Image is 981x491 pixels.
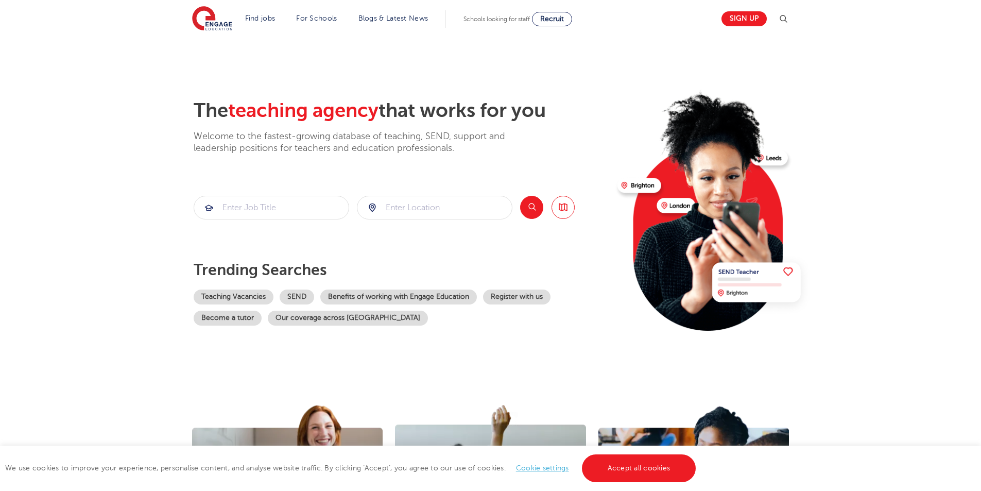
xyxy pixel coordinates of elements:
[5,464,698,472] span: We use cookies to improve your experience, personalise content, and analyse website traffic. By c...
[532,12,572,26] a: Recruit
[721,11,767,26] a: Sign up
[194,290,273,304] a: Teaching Vacancies
[194,130,533,155] p: Welcome to the fastest-growing database of teaching, SEND, support and leadership positions for t...
[280,290,314,304] a: SEND
[520,196,543,219] button: Search
[516,464,569,472] a: Cookie settings
[194,99,609,123] h2: The that works for you
[245,14,276,22] a: Find jobs
[268,311,428,326] a: Our coverage across [GEOGRAPHIC_DATA]
[194,311,262,326] a: Become a tutor
[463,15,530,23] span: Schools looking for staff
[357,196,512,219] input: Submit
[320,290,477,304] a: Benefits of working with Engage Education
[194,261,609,279] p: Trending searches
[296,14,337,22] a: For Schools
[228,99,378,122] span: teaching agency
[194,196,349,219] input: Submit
[358,14,428,22] a: Blogs & Latest News
[540,15,564,23] span: Recruit
[582,454,696,482] a: Accept all cookies
[483,290,550,304] a: Register with us
[192,6,232,32] img: Engage Education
